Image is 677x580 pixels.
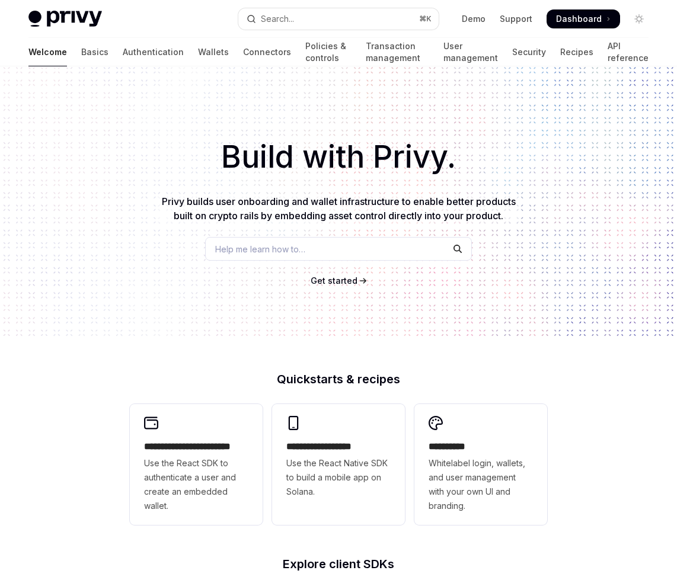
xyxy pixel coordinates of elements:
h2: Explore client SDKs [130,558,547,570]
span: Help me learn how to… [215,243,305,255]
button: Toggle dark mode [630,9,649,28]
a: Security [512,38,546,66]
a: Get started [311,275,357,287]
span: Use the React SDK to authenticate a user and create an embedded wallet. [144,456,248,513]
a: Basics [81,38,108,66]
a: Policies & controls [305,38,352,66]
span: Use the React Native SDK to build a mobile app on Solana. [286,456,391,499]
a: **** *****Whitelabel login, wallets, and user management with your own UI and branding. [414,404,547,525]
div: Search... [261,12,294,26]
a: Welcome [28,38,67,66]
a: **** **** **** ***Use the React Native SDK to build a mobile app on Solana. [272,404,405,525]
span: Get started [311,275,357,286]
a: Connectors [243,38,291,66]
span: Privy builds user onboarding and wallet infrastructure to enable better products built on crypto ... [162,196,516,222]
span: Dashboard [556,13,602,25]
img: light logo [28,11,102,27]
span: Whitelabel login, wallets, and user management with your own UI and branding. [429,456,533,513]
a: Support [500,13,532,25]
button: Open search [238,8,439,30]
a: User management [443,38,498,66]
a: Dashboard [547,9,620,28]
a: Recipes [560,38,593,66]
a: Transaction management [366,38,429,66]
a: Demo [462,13,486,25]
span: ⌘ K [419,14,432,24]
a: Authentication [123,38,184,66]
h1: Build with Privy. [19,134,658,180]
a: API reference [608,38,649,66]
h2: Quickstarts & recipes [130,373,547,385]
a: Wallets [198,38,229,66]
